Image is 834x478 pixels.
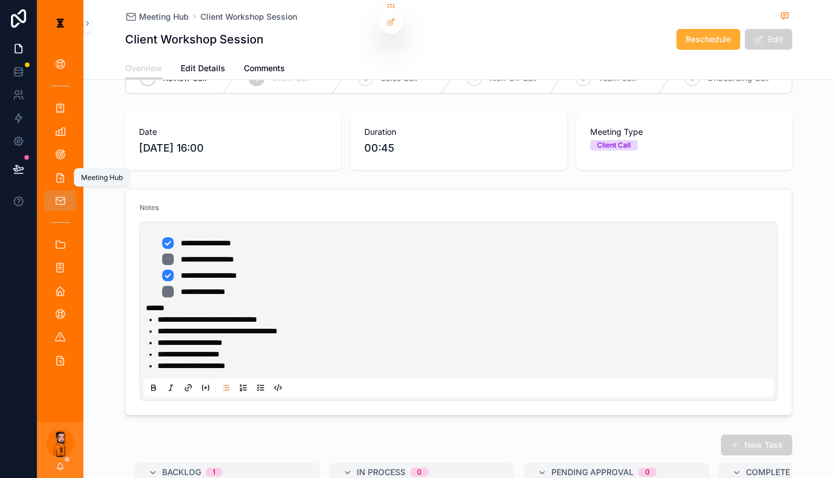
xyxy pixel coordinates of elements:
a: Client Workshop Session [200,11,297,23]
a: Meeting Hub [125,11,189,23]
button: Edit [745,29,792,50]
span: Backlog [162,466,201,478]
span: Date [139,126,327,138]
span: Meeting Hub [139,11,189,23]
div: 0 [417,468,422,477]
div: scrollable content [37,46,83,384]
span: 00:45 [364,140,553,156]
a: Overview [125,58,162,80]
span: Overview [125,62,162,74]
button: New Task [721,435,792,455]
span: In Process [357,466,405,478]
span: [DATE] 16:00 [139,140,327,156]
button: Reschedule [676,29,740,50]
span: Edit Details [181,62,225,74]
div: Meeting Hub [81,173,123,182]
a: Edit Details [181,58,225,81]
img: App logo [51,14,69,32]
div: 1 [213,468,215,477]
a: Comments [244,58,285,81]
span: Duration [364,126,553,138]
span: Complete [746,466,790,478]
div: 0 [645,468,650,477]
span: Notes [140,203,159,212]
span: Meeting Type [590,126,778,138]
span: Reschedule [686,34,731,45]
span: Comments [244,62,285,74]
span: Pending Approval [551,466,634,478]
h1: Client Workshop Session [125,31,264,47]
div: Client Call [597,140,631,150]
